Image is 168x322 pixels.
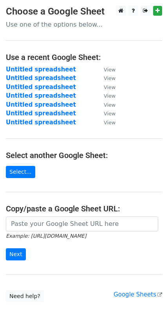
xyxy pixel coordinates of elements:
[96,92,116,99] a: View
[6,66,76,73] a: Untitled spreadsheet
[96,84,116,91] a: View
[104,84,116,90] small: View
[6,20,162,29] p: Use one of the options below...
[6,75,76,82] a: Untitled spreadsheet
[104,67,116,73] small: View
[6,290,44,302] a: Need help?
[96,119,116,126] a: View
[104,75,116,81] small: View
[6,92,76,99] a: Untitled spreadsheet
[96,110,116,117] a: View
[114,291,162,298] a: Google Sheets
[104,111,116,116] small: View
[104,93,116,99] small: View
[129,284,168,322] iframe: Chat Widget
[6,84,76,91] a: Untitled spreadsheet
[6,233,86,239] small: Example: [URL][DOMAIN_NAME]
[6,53,162,62] h4: Use a recent Google Sheet:
[96,75,116,82] a: View
[6,248,26,260] input: Next
[104,102,116,108] small: View
[96,101,116,108] a: View
[6,204,162,213] h4: Copy/paste a Google Sheet URL:
[6,151,162,160] h4: Select another Google Sheet:
[96,66,116,73] a: View
[6,6,162,17] h3: Choose a Google Sheet
[6,119,76,126] a: Untitled spreadsheet
[6,101,76,108] a: Untitled spreadsheet
[104,120,116,126] small: View
[6,166,35,178] a: Select...
[6,110,76,117] a: Untitled spreadsheet
[6,216,158,231] input: Paste your Google Sheet URL here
